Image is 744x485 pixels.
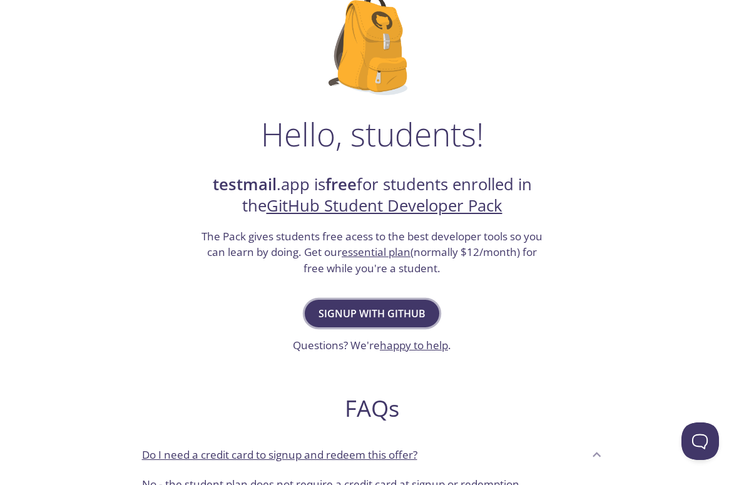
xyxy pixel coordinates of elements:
h1: Hello, students! [261,115,484,153]
button: Signup with GitHub [305,300,439,327]
a: essential plan [342,245,410,259]
h2: .app is for students enrolled in the [200,174,544,217]
h2: FAQs [132,394,613,422]
a: GitHub Student Developer Pack [267,195,502,217]
strong: free [325,173,357,195]
iframe: Help Scout Beacon - Open [681,422,719,460]
h3: Questions? We're . [293,337,451,354]
strong: testmail [213,173,277,195]
p: Do I need a credit card to signup and redeem this offer? [142,447,417,463]
div: Do I need a credit card to signup and redeem this offer? [132,437,613,471]
h3: The Pack gives students free acess to the best developer tools so you can learn by doing. Get our... [200,228,544,277]
span: Signup with GitHub [318,305,426,322]
a: happy to help [380,338,448,352]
